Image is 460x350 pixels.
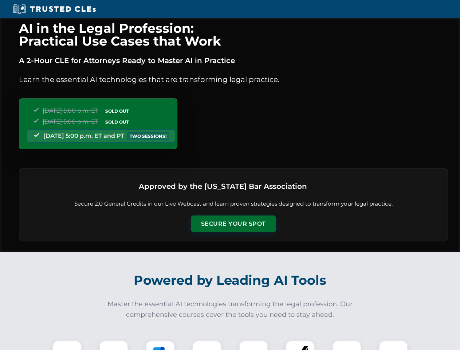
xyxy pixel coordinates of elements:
[28,268,432,293] h2: Powered by Leading AI Tools
[191,215,276,232] button: Secure Your Spot
[19,55,448,66] p: A 2-Hour CLE for Attorneys Ready to Master AI in Practice
[103,107,131,115] span: SOLD OUT
[103,299,358,320] p: Master the essential AI technologies transforming the legal profession. Our comprehensive courses...
[43,107,98,114] span: [DATE] 5:00 p.m. ET
[139,180,307,193] h3: Approved by the [US_STATE] Bar Association
[310,177,328,195] img: Logo
[19,74,448,85] p: Learn the essential AI technologies that are transforming legal practice.
[103,118,131,126] span: SOLD OUT
[28,200,439,208] p: Secure 2.0 General Credits in our Live Webcast and learn proven strategies designed to transform ...
[43,118,98,125] span: [DATE] 5:00 p.m. ET
[19,22,448,47] h1: AI in the Legal Profession: Practical Use Cases that Work
[11,4,98,15] img: Trusted CLEs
